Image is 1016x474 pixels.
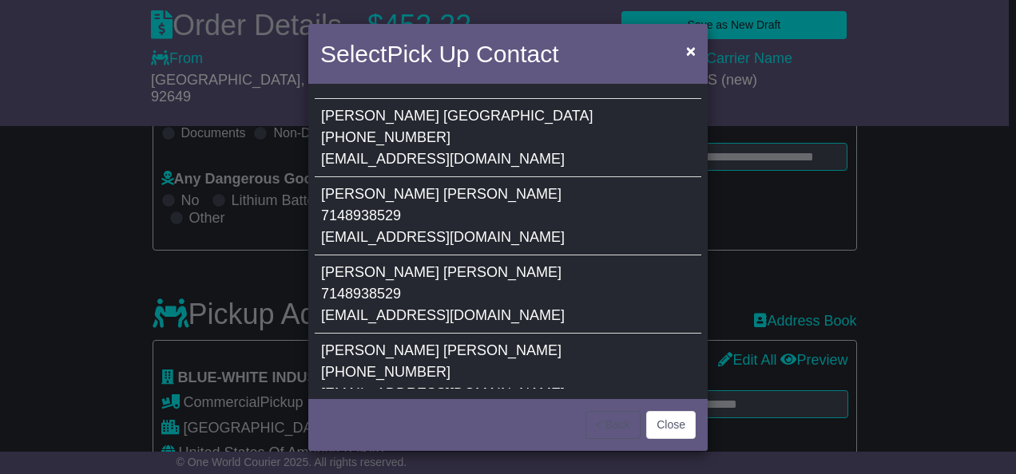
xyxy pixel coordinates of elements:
span: [PERSON_NAME] [321,342,439,358]
span: [PERSON_NAME] [321,264,439,280]
button: Close [646,411,696,439]
span: [PERSON_NAME] [443,264,562,280]
button: < Back [585,411,641,439]
span: [PHONE_NUMBER] [321,364,450,380]
span: [GEOGRAPHIC_DATA] [443,108,593,124]
span: [PHONE_NUMBER] [321,129,450,145]
span: [PERSON_NAME] [321,186,439,202]
span: × [686,41,696,60]
span: [EMAIL_ADDRESS][DOMAIN_NAME] [321,385,565,401]
span: [EMAIL_ADDRESS][DOMAIN_NAME] [321,151,565,167]
span: 7148938529 [321,207,401,223]
span: Pick Up [387,41,469,67]
h4: Select [320,36,558,72]
span: Contact [476,41,558,67]
span: [EMAIL_ADDRESS][DOMAIN_NAME] [321,229,565,245]
span: [EMAIL_ADDRESS][DOMAIN_NAME] [321,307,565,323]
span: [PERSON_NAME] [443,342,562,358]
span: [PERSON_NAME] [321,108,439,124]
span: [PERSON_NAME] [443,186,562,202]
button: Close [678,34,704,67]
span: 7148938529 [321,286,401,302]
